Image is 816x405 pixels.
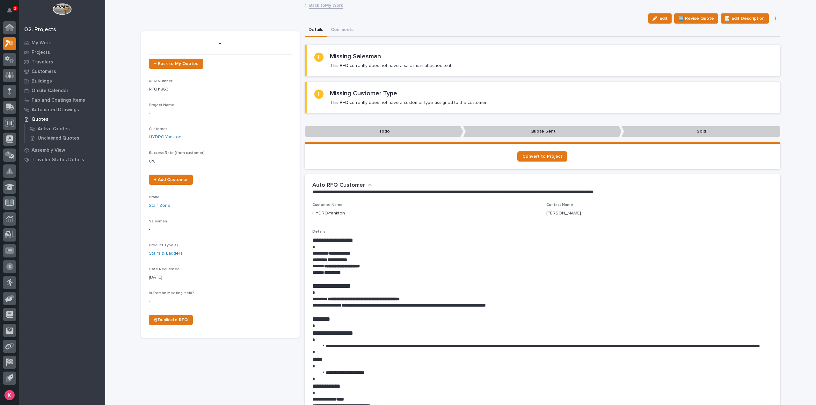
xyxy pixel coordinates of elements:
[149,220,167,223] span: Salesman
[32,148,65,153] p: Assembly View
[149,110,292,117] p: -
[312,210,345,217] p: HYDRO-Yankton
[330,100,487,105] p: This RFQ currently does not have a customer type assigned to the customer
[149,315,193,325] a: ⎘ Duplicate RFQ
[305,126,463,137] p: Todo
[725,15,765,22] span: 📝 Edit Description
[149,79,172,83] span: RFQ Number
[522,154,562,159] span: Convert to Project
[19,114,105,124] a: Quotes
[53,3,71,15] img: Workspace Logo
[149,274,292,281] p: [DATE]
[149,103,174,107] span: Project Name
[149,267,179,271] span: Date Requested
[24,26,56,33] div: 02. Projects
[19,105,105,114] a: Automated Drawings
[149,86,292,93] p: RFQ11863
[312,182,365,189] h2: Auto RFQ Customer
[32,88,69,94] p: Onsite Calendar
[149,243,178,247] span: Product Type(s)
[463,126,622,137] p: Quote Sent
[19,67,105,76] a: Customers
[312,182,372,189] button: Auto RFQ Customer
[517,151,567,162] a: Convert to Project
[38,135,79,141] p: Unclaimed Quotes
[309,1,343,9] a: Back toMy Work
[8,8,16,18] div: Notifications1
[38,126,70,132] p: Active Quotes
[19,76,105,86] a: Buildings
[546,210,581,217] p: [PERSON_NAME]
[32,50,50,55] p: Projects
[330,90,397,97] h2: Missing Customer Type
[32,59,53,65] p: Travelers
[149,39,292,48] p: -
[149,59,203,69] a: ← Back to My Quotes
[659,16,667,21] span: Edit
[330,63,452,69] p: This RFQ currently does not have a salesman attached to it.
[312,203,343,207] span: Customer Name
[149,298,292,305] p: -
[32,40,51,46] p: My Work
[32,157,84,163] p: Traveler Status Details
[19,57,105,67] a: Travelers
[149,151,205,155] span: Success Rate (from customer)
[149,158,292,165] p: 0 %
[32,78,52,84] p: Buildings
[19,47,105,57] a: Projects
[19,95,105,105] a: Fab and Coatings Items
[19,145,105,155] a: Assembly View
[25,134,105,142] a: Unclaimed Quotes
[32,98,85,103] p: Fab and Coatings Items
[327,24,357,37] button: Comments
[32,107,79,113] p: Automated Drawings
[149,226,292,233] p: -
[546,203,573,207] span: Contact Name
[149,291,194,295] span: In-Person Meeting Held?
[154,318,188,322] span: ⎘ Duplicate RFQ
[330,53,381,60] h2: Missing Salesman
[32,69,56,75] p: Customers
[32,117,48,122] p: Quotes
[19,38,105,47] a: My Work
[3,4,16,17] button: Notifications
[149,134,181,141] a: HYDRO-Yankton
[622,126,780,137] p: Sold
[305,24,327,37] button: Details
[312,230,325,234] span: Details
[149,250,183,257] a: Stairs & Ladders
[149,175,193,185] a: + Add Customer
[19,155,105,164] a: Traveler Status Details
[721,13,769,24] button: 📝 Edit Description
[678,15,714,22] span: 🆕 Revise Quote
[149,195,159,199] span: Brand
[14,6,16,11] p: 1
[154,177,188,182] span: + Add Customer
[149,202,171,209] a: Stair Zone
[674,13,718,24] button: 🆕 Revise Quote
[154,61,198,66] span: ← Back to My Quotes
[19,86,105,95] a: Onsite Calendar
[149,127,167,131] span: Customer
[648,13,672,24] button: Edit
[25,124,105,133] a: Active Quotes
[3,388,16,402] button: users-avatar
